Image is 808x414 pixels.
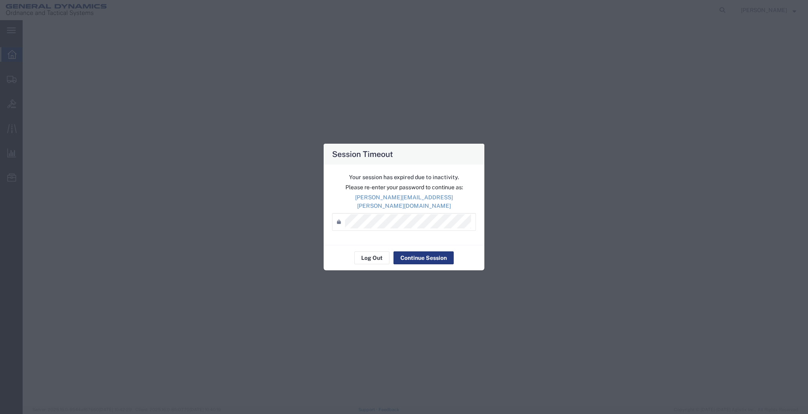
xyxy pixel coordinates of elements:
[332,183,476,192] p: Please re-enter your password to continue as:
[393,251,454,264] button: Continue Session
[332,148,393,160] h4: Session Timeout
[332,173,476,182] p: Your session has expired due to inactivity.
[332,193,476,210] p: [PERSON_NAME][EMAIL_ADDRESS][PERSON_NAME][DOMAIN_NAME]
[354,251,389,264] button: Log Out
